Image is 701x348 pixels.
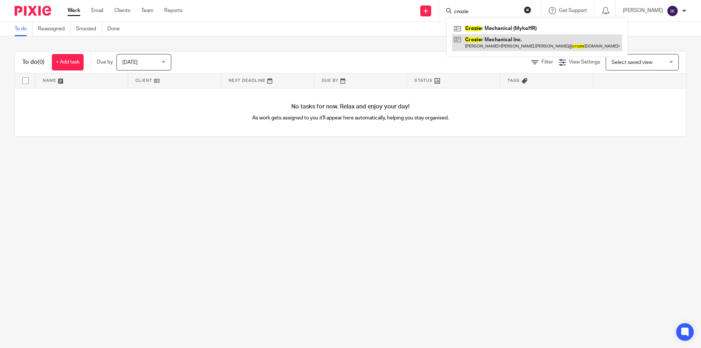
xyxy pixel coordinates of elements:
[453,9,519,15] input: Search
[76,22,102,36] a: Snoozed
[541,60,553,65] span: Filter
[38,22,70,36] a: Reassigned
[114,7,130,14] a: Clients
[667,5,678,17] img: svg%3E
[164,7,183,14] a: Reports
[507,79,520,83] span: Tags
[15,6,51,16] img: Pixie
[68,7,80,14] a: Work
[91,7,103,14] a: Email
[183,114,518,122] p: As work gets assigned to you it'll appear here automatically, helping you stay organised.
[524,6,531,14] button: Clear
[141,7,153,14] a: Team
[15,103,686,111] h4: No tasks for now. Relax and enjoy your day!
[612,60,652,65] span: Select saved view
[15,22,32,36] a: To do
[22,58,45,66] h1: To do
[52,54,84,70] a: + Add task
[623,7,663,14] p: [PERSON_NAME]
[38,59,45,65] span: (0)
[559,8,587,13] span: Get Support
[97,58,113,66] p: Due by
[122,60,138,65] span: [DATE]
[569,60,600,65] span: View Settings
[107,22,125,36] a: Done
